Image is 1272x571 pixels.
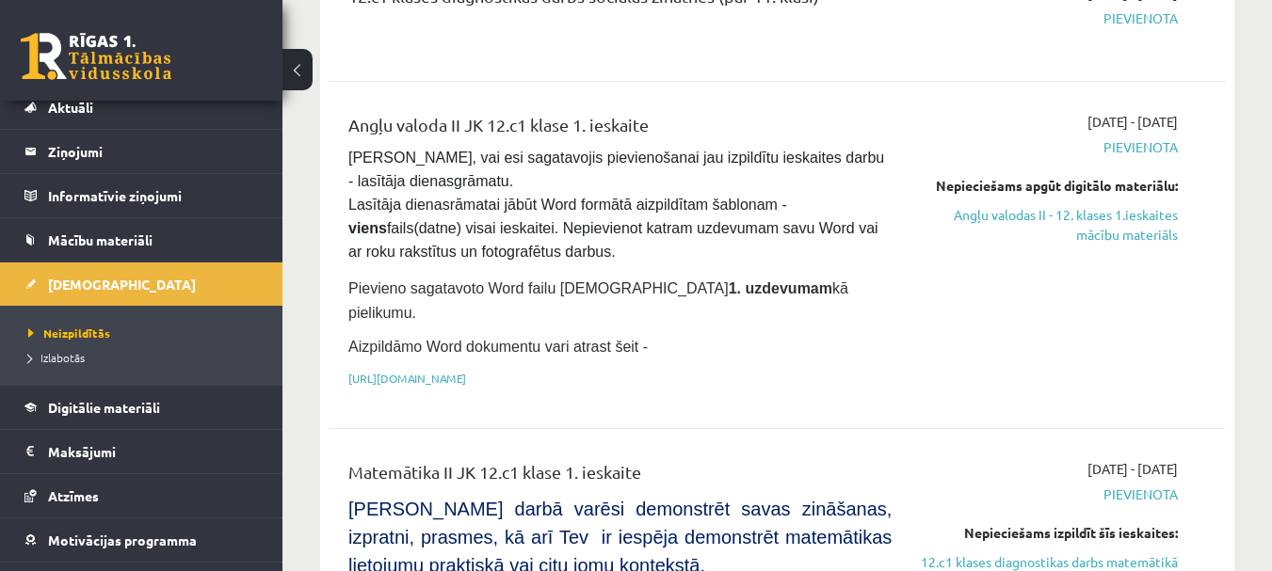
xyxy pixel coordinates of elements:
span: Mācību materiāli [48,231,153,248]
a: Angļu valodas II - 12. klases 1.ieskaites mācību materiāls [920,205,1178,245]
legend: Maksājumi [48,430,259,473]
a: [DEMOGRAPHIC_DATA] [24,262,259,306]
span: [DATE] - [DATE] [1087,112,1178,132]
span: Digitālie materiāli [48,399,160,416]
span: Atzīmes [48,487,99,504]
a: Mācību materiāli [24,218,259,262]
div: Nepieciešams apgūt digitālo materiālu: [920,176,1178,196]
a: Aktuāli [24,86,259,129]
span: Aizpildāmo Word dokumentu vari atrast šeit - [348,339,648,355]
legend: Informatīvie ziņojumi [48,174,259,217]
span: [PERSON_NAME], vai esi sagatavojis pievienošanai jau izpildītu ieskaites darbu - lasītāja dienasg... [348,150,889,260]
a: Izlabotās [28,349,264,366]
a: Rīgas 1. Tālmācības vidusskola [21,33,171,80]
a: Informatīvie ziņojumi [24,174,259,217]
a: Neizpildītās [28,325,264,341]
div: Angļu valoda II JK 12.c1 klase 1. ieskaite [348,112,892,147]
span: Aktuāli [48,99,93,116]
span: Izlabotās [28,350,85,365]
a: Motivācijas programma [24,518,259,562]
a: Atzīmes [24,474,259,517]
span: [DEMOGRAPHIC_DATA] [48,276,196,293]
strong: 1. uzdevumam [729,280,832,296]
span: Motivācijas programma [48,531,197,548]
a: Digitālie materiāli [24,386,259,429]
span: Neizpildītās [28,325,110,341]
a: Ziņojumi [24,130,259,173]
a: Maksājumi [24,430,259,473]
span: Pievienota [920,137,1178,157]
span: Pievieno sagatavoto Word failu [DEMOGRAPHIC_DATA] kā pielikumu. [348,280,848,321]
strong: viens [348,220,387,236]
legend: Ziņojumi [48,130,259,173]
span: Pievienota [920,484,1178,504]
span: [DATE] - [DATE] [1087,459,1178,479]
span: Pievienota [920,8,1178,28]
a: [URL][DOMAIN_NAME] [348,371,466,386]
div: Matemātika II JK 12.c1 klase 1. ieskaite [348,459,892,494]
div: Nepieciešams izpildīt šīs ieskaites: [920,523,1178,543]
